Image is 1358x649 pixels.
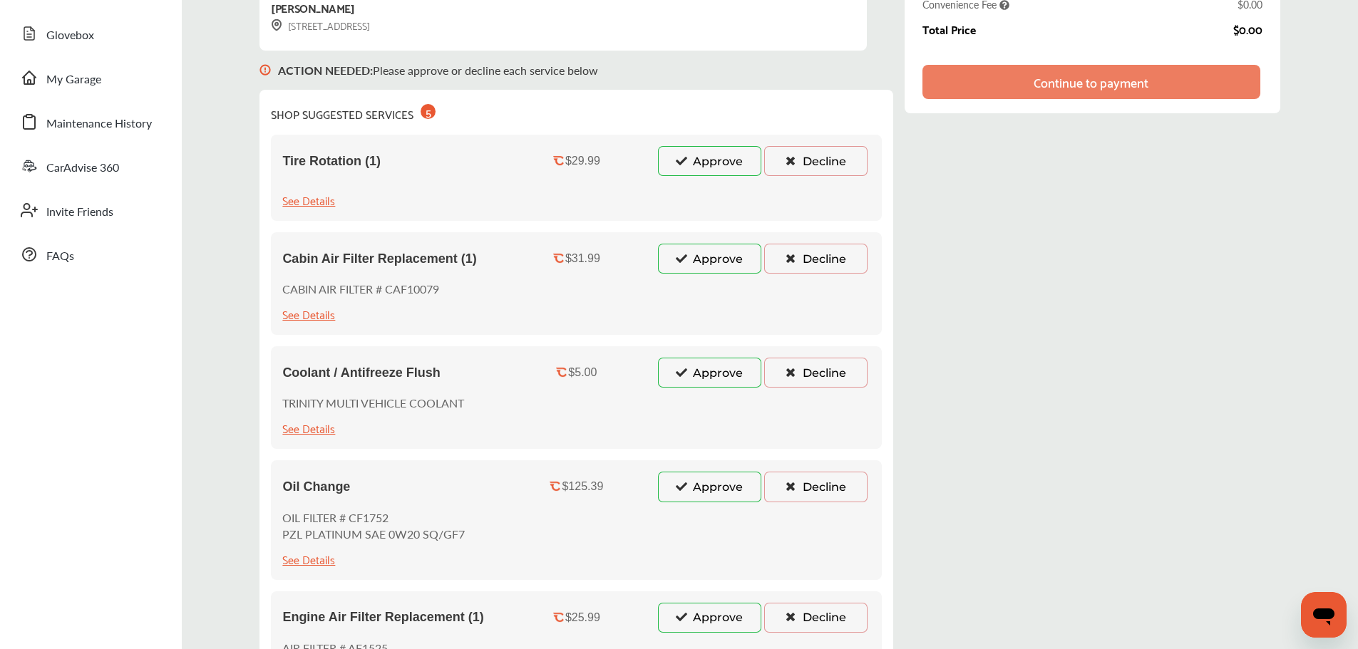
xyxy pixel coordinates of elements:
a: FAQs [13,236,168,273]
button: Decline [764,472,868,502]
a: Invite Friends [13,192,168,229]
span: CarAdvise 360 [46,159,119,177]
button: Approve [658,244,761,274]
a: CarAdvise 360 [13,147,168,185]
div: $31.99 [565,252,600,265]
span: Invite Friends [46,203,113,222]
button: Approve [658,146,761,176]
div: Total Price [922,23,976,36]
div: $29.99 [565,155,600,167]
button: Approve [658,358,761,388]
p: TRINITY MULTI VEHICLE COOLANT [282,395,464,411]
iframe: Button to launch messaging window [1301,592,1347,638]
div: $125.39 [562,480,603,493]
img: svg+xml;base64,PHN2ZyB3aWR0aD0iMTYiIGhlaWdodD0iMTciIHZpZXdCb3g9IjAgMCAxNiAxNyIgZmlsbD0ibm9uZSIgeG... [259,51,271,90]
div: $5.00 [568,366,597,379]
span: Tire Rotation (1) [282,154,381,169]
p: CABIN AIR FILTER # CAF10079 [282,281,439,297]
div: $25.99 [565,611,600,624]
a: Glovebox [13,15,168,52]
p: Please approve or decline each service below [278,62,598,78]
button: Approve [658,472,761,502]
span: Glovebox [46,26,94,45]
p: PZL PLATINUM SAE 0W20 SQ/GF7 [282,526,465,542]
div: [STREET_ADDRESS] [271,17,370,33]
div: See Details [282,549,335,568]
span: Engine Air Filter Replacement (1) [282,610,483,625]
button: Approve [658,603,761,633]
b: ACTION NEEDED : [278,62,373,78]
a: Maintenance History [13,103,168,140]
p: OIL FILTER # CF1752 [282,509,465,526]
div: $0.00 [1233,23,1262,36]
span: FAQs [46,247,74,266]
button: Decline [764,358,868,388]
div: See Details [282,418,335,437]
span: Oil Change [282,479,350,494]
a: My Garage [13,59,168,96]
button: Decline [764,146,868,176]
img: svg+xml;base64,PHN2ZyB3aWR0aD0iMTYiIGhlaWdodD0iMTciIHZpZXdCb3g9IjAgMCAxNiAxNyIgZmlsbD0ibm9uZSIgeG... [271,19,282,31]
div: See Details [282,190,335,209]
button: Decline [764,244,868,274]
div: 5 [421,104,436,119]
button: Decline [764,603,868,633]
div: Continue to payment [1034,75,1148,89]
span: Maintenance History [46,115,152,133]
div: See Details [282,304,335,323]
span: My Garage [46,71,101,89]
span: Coolant / Antifreeze Flush [282,365,440,380]
div: SHOP SUGGESTED SERVICES [271,101,436,123]
span: Cabin Air Filter Replacement (1) [282,251,476,266]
